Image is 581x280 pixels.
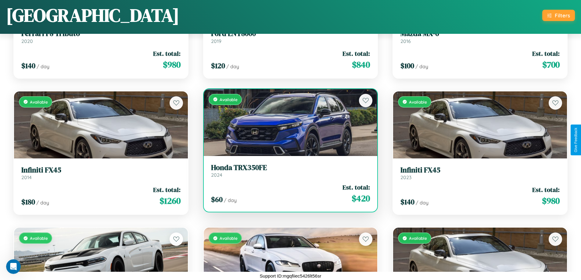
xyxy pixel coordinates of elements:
[21,166,181,181] a: Infiniti FX452014
[211,163,370,178] a: Honda TRX350FE2024
[220,236,238,241] span: Available
[400,166,560,175] h3: Infiniti FX45
[153,185,181,194] span: Est. total:
[542,10,575,21] button: Filters
[343,49,370,58] span: Est. total:
[211,172,222,178] span: 2024
[260,272,321,280] p: Support ID: mgqfiiec5426lt56sr
[30,236,48,241] span: Available
[352,192,370,204] span: $ 420
[352,58,370,71] span: $ 840
[542,195,560,207] span: $ 980
[409,99,427,105] span: Available
[21,29,181,38] h3: Ferrari F8 Tributo
[400,29,560,44] a: Mazda MX-62016
[211,29,370,44] a: Ford LNT80002019
[153,49,181,58] span: Est. total:
[160,195,181,207] span: $ 1260
[343,183,370,192] span: Est. total:
[416,200,429,206] span: / day
[163,58,181,71] span: $ 980
[211,194,223,204] span: $ 60
[211,163,370,172] h3: Honda TRX350FE
[211,61,225,71] span: $ 120
[532,185,560,194] span: Est. total:
[21,197,35,207] span: $ 180
[409,236,427,241] span: Available
[21,174,32,180] span: 2014
[6,3,179,28] h1: [GEOGRAPHIC_DATA]
[400,174,411,180] span: 2023
[6,259,21,274] iframe: Intercom live chat
[21,166,181,175] h3: Infiniti FX45
[400,61,414,71] span: $ 100
[21,61,35,71] span: $ 140
[542,58,560,71] span: $ 700
[21,29,181,44] a: Ferrari F8 Tributo2020
[36,200,49,206] span: / day
[30,99,48,105] span: Available
[211,29,370,38] h3: Ford LNT8000
[220,97,238,102] span: Available
[211,38,221,44] span: 2019
[555,12,570,19] div: Filters
[400,166,560,181] a: Infiniti FX452023
[400,29,560,38] h3: Mazda MX-6
[400,38,411,44] span: 2016
[226,63,239,69] span: / day
[574,128,578,152] div: Give Feedback
[532,49,560,58] span: Est. total:
[400,197,414,207] span: $ 140
[415,63,428,69] span: / day
[21,38,33,44] span: 2020
[224,197,237,203] span: / day
[37,63,49,69] span: / day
